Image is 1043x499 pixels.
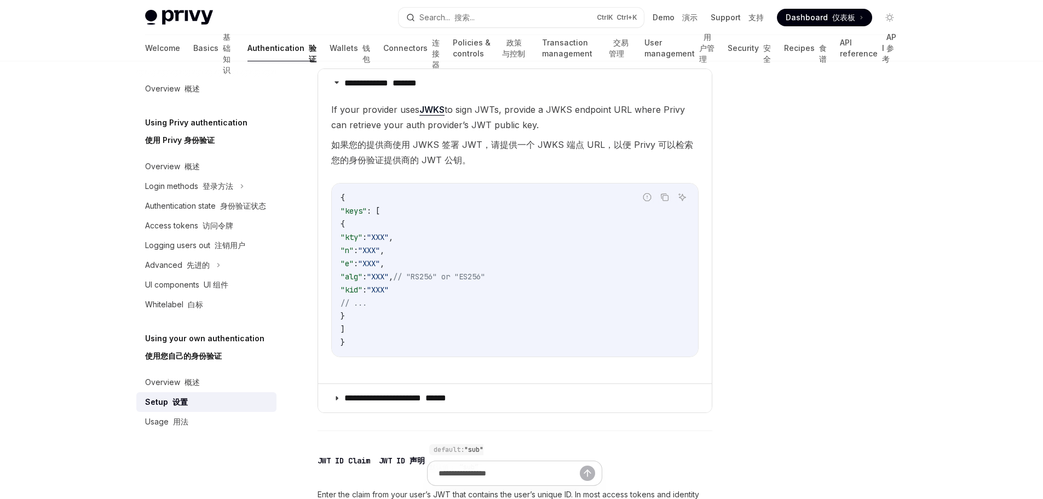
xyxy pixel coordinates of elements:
[203,181,233,191] font: 登录方法
[609,38,629,58] font: 交易管理
[136,157,276,176] a: Overview 概述
[434,445,464,454] span: default:
[362,232,367,242] span: :
[763,43,771,64] font: 安全
[711,12,764,23] a: Support 支持
[399,8,644,27] button: Search... 搜索...CtrlK Ctrl+K
[419,104,445,116] a: JWKS
[454,13,475,22] font: 搜索...
[136,236,276,255] a: Logging users out 注销用户
[341,298,367,308] span: // ...
[145,219,233,232] div: Access tokens
[145,135,215,145] font: 使用 Privy 身份验证
[145,259,210,272] div: Advanced
[840,35,898,61] a: API reference API 参考
[145,10,213,25] img: light logo
[341,245,354,255] span: "n"
[367,206,380,216] span: : [
[136,196,276,216] a: Authentication state 身份验证状态
[145,351,222,360] font: 使用您自己的身份验证
[145,116,247,151] h5: Using Privy authentication
[341,206,367,216] span: "keys"
[172,397,188,406] font: 设置
[185,377,200,387] font: 概述
[358,245,380,255] span: "XXX"
[383,35,440,61] a: Connectors 连接器
[145,332,264,367] h5: Using your own authentication
[354,245,358,255] span: :
[136,275,276,295] a: UI components UI 组件
[393,272,485,282] span: // "RS256" or "ES256"
[832,13,855,22] font: 仪表板
[819,43,827,64] font: 食谱
[453,35,529,61] a: Policies & controls 政策与控制
[318,455,425,466] div: JWT ID Claim
[362,272,367,282] span: :
[247,35,316,61] a: Authentication 验证
[882,32,896,64] font: API 参考
[341,324,345,334] span: ]
[362,43,370,64] font: 钱包
[341,193,345,203] span: {
[341,311,345,321] span: }
[145,415,188,428] div: Usage
[502,38,525,58] font: 政策与控制
[367,272,389,282] span: "XXX"
[331,102,699,172] span: If your provider uses to sign JWTs, provide a JWKS endpoint URL where Privy can retrieve your aut...
[341,285,362,295] span: "kid"
[640,190,654,204] button: Report incorrect code
[542,35,631,61] a: Transaction management 交易管理
[204,280,228,289] font: UI 组件
[341,259,354,268] span: "e"
[881,9,898,26] button: Toggle dark mode
[367,232,389,242] span: "XXX"
[136,392,276,412] a: Setup 设置
[136,372,276,392] a: Overview 概述
[432,38,440,69] font: 连接器
[728,35,771,61] a: Security 安全
[187,260,210,269] font: 先进的
[330,35,370,61] a: Wallets 钱包
[644,35,715,61] a: User management 用户管理
[145,376,200,389] div: Overview
[136,295,276,314] a: Whitelabel 白标
[145,298,203,311] div: Whitelabel
[389,272,393,282] span: ,
[682,13,698,22] font: 演示
[675,190,689,204] button: Ask AI
[380,245,384,255] span: ,
[777,9,872,26] a: Dashboard 仪表板
[580,466,595,481] button: Send message
[203,221,233,230] font: 访问令牌
[786,12,855,23] span: Dashboard
[136,216,276,236] a: Access tokens 访问令牌
[379,456,425,466] font: JWT ID 声明
[354,259,358,268] span: :
[145,160,200,173] div: Overview
[318,69,712,383] details: **** **** *** **** **If your provider usesJWKSto sign JWTs, provide a JWKS endpoint URL where Pri...
[367,285,389,295] span: "XXX"
[145,82,200,95] div: Overview
[341,232,362,242] span: "kty"
[215,240,245,250] font: 注销用户
[136,79,276,99] a: Overview 概述
[331,139,693,165] font: 如果您的提供商使用 JWKS 签署 JWT，请提供一个 JWKS 端点 URL，以便 Privy 可以检索您的身份验证提供商的 JWT 公钥。
[145,278,228,291] div: UI components
[362,285,367,295] span: :
[188,300,203,309] font: 白标
[784,35,827,61] a: Recipes 食谱
[341,219,345,229] span: {
[699,32,714,64] font: 用户管理
[145,239,245,252] div: Logging users out
[185,84,200,93] font: 概述
[309,43,316,64] font: 验证
[145,180,233,193] div: Login methods
[136,412,276,432] a: Usage 用法
[358,259,380,268] span: "XXX"
[185,162,200,171] font: 概述
[464,445,483,454] span: "sub"
[341,272,362,282] span: "alg"
[616,13,637,21] font: Ctrl+K
[193,35,235,61] a: Basics 基础知识
[389,232,393,242] span: ,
